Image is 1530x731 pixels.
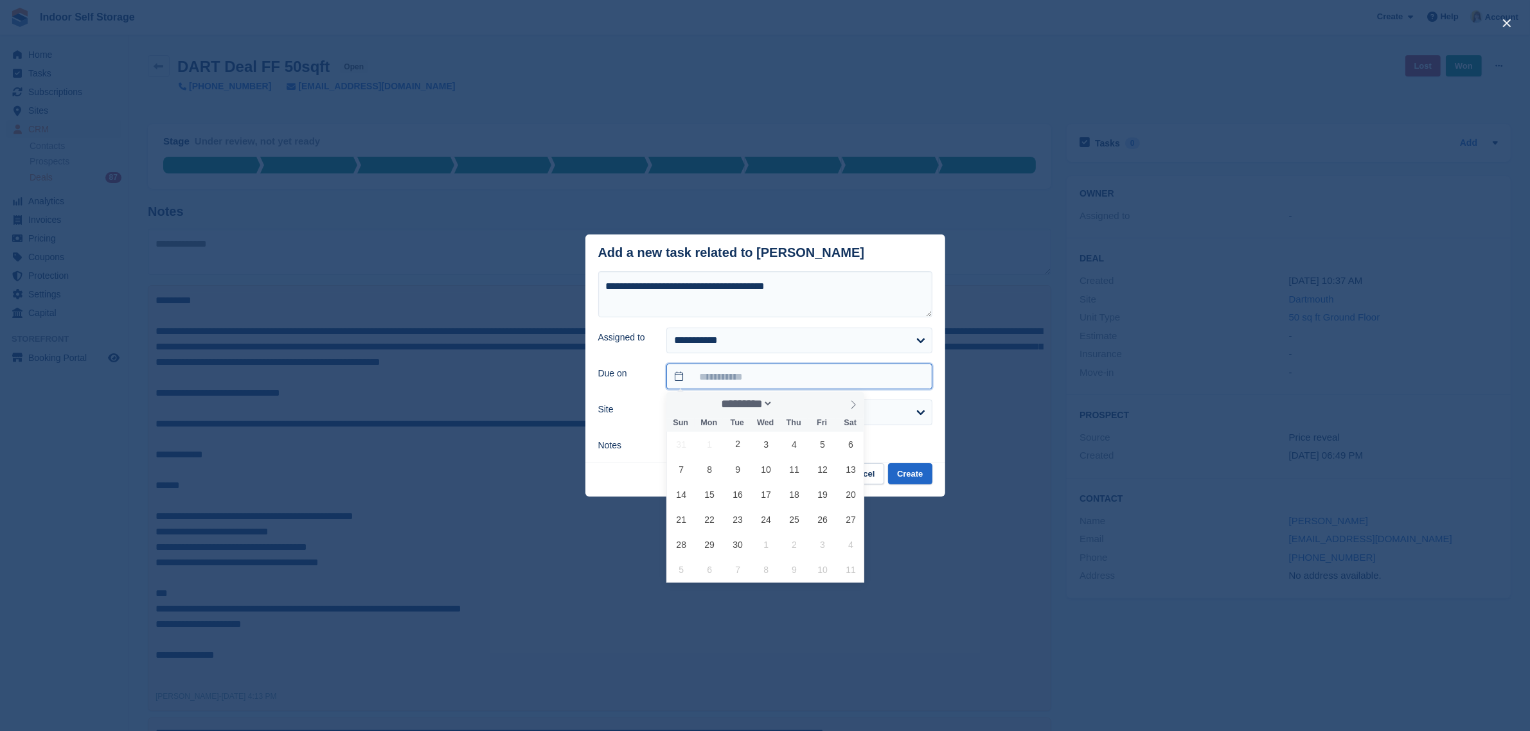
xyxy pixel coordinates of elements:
span: October 2, 2025 [782,532,807,557]
span: September 29, 2025 [697,532,722,557]
span: Wed [751,419,779,427]
span: Mon [695,419,723,427]
span: September 20, 2025 [839,482,864,507]
span: October 1, 2025 [754,532,779,557]
span: September 6, 2025 [839,432,864,457]
span: September 8, 2025 [697,457,722,482]
div: Add a new task related to [PERSON_NAME] [598,245,865,260]
span: September 3, 2025 [754,432,779,457]
span: Tue [723,419,751,427]
span: October 11, 2025 [839,557,864,582]
span: September 19, 2025 [810,482,835,507]
span: September 18, 2025 [782,482,807,507]
span: September 21, 2025 [669,507,694,532]
span: September 15, 2025 [697,482,722,507]
select: Month [717,397,774,410]
span: Sun [666,419,695,427]
span: October 10, 2025 [810,557,835,582]
span: September 1, 2025 [697,432,722,457]
span: August 31, 2025 [669,432,694,457]
button: Create [888,463,932,484]
span: September 9, 2025 [725,457,751,482]
span: September 17, 2025 [754,482,779,507]
span: Thu [779,419,808,427]
span: October 7, 2025 [725,557,751,582]
span: Sat [836,419,864,427]
input: Year [773,397,814,410]
span: September 5, 2025 [810,432,835,457]
span: September 4, 2025 [782,432,807,457]
span: September 27, 2025 [839,507,864,532]
span: September 10, 2025 [754,457,779,482]
span: September 24, 2025 [754,507,779,532]
span: October 3, 2025 [810,532,835,557]
label: Assigned to [598,331,652,344]
span: September 12, 2025 [810,457,835,482]
span: September 25, 2025 [782,507,807,532]
span: September 28, 2025 [669,532,694,557]
span: October 4, 2025 [839,532,864,557]
label: Notes [598,439,652,452]
span: September 2, 2025 [725,432,751,457]
span: September 7, 2025 [669,457,694,482]
label: Due on [598,367,652,380]
span: September 23, 2025 [725,507,751,532]
span: September 13, 2025 [839,457,864,482]
span: Fri [808,419,836,427]
span: October 5, 2025 [669,557,694,582]
span: September 14, 2025 [669,482,694,507]
span: September 11, 2025 [782,457,807,482]
span: September 26, 2025 [810,507,835,532]
span: October 6, 2025 [697,557,722,582]
span: October 9, 2025 [782,557,807,582]
span: October 8, 2025 [754,557,779,582]
span: September 30, 2025 [725,532,751,557]
span: September 16, 2025 [725,482,751,507]
span: September 22, 2025 [697,507,722,532]
button: close [1497,13,1517,33]
label: Site [598,403,652,416]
